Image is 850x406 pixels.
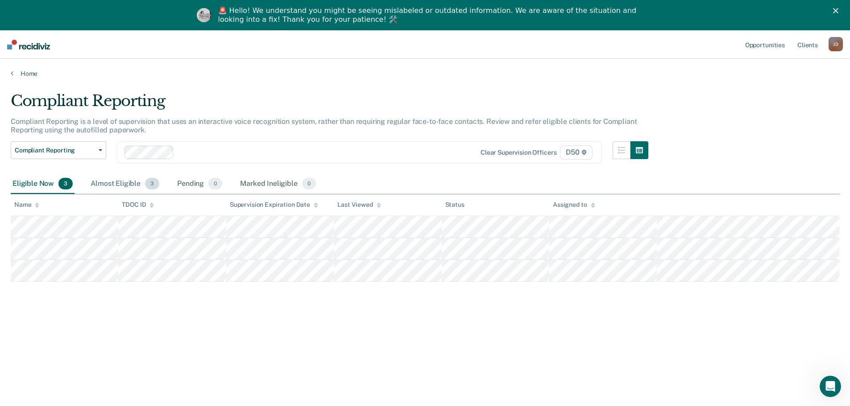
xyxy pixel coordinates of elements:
div: Status [445,201,464,209]
div: Assigned to [553,201,595,209]
button: Compliant Reporting [11,141,106,159]
button: JD [829,37,843,51]
img: Profile image for Kim [197,8,211,22]
div: Close [833,8,842,13]
div: Almost Eligible3 [89,174,161,194]
div: TDOC ID [122,201,154,209]
img: Recidiviz [7,40,50,49]
div: 🚨 Hello! We understand you might be seeing mislabeled or outdated information. We are aware of th... [218,6,639,24]
a: Opportunities [743,30,787,59]
div: Supervision Expiration Date [230,201,318,209]
div: J D [829,37,843,51]
div: Last Viewed [337,201,381,209]
div: Eligible Now3 [11,174,75,194]
span: 3 [145,178,159,189]
iframe: Intercom live chat [820,376,841,397]
p: Compliant Reporting is a level of supervision that uses an interactive voice recognition system, ... [11,117,637,134]
span: Compliant Reporting [15,147,95,154]
div: Marked Ineligible0 [238,174,318,194]
div: Pending0 [175,174,224,194]
a: Clients [796,30,820,59]
span: D50 [560,145,592,160]
div: Name [14,201,39,209]
div: Compliant Reporting [11,92,648,117]
div: Clear supervision officers [481,149,556,156]
a: Home [11,70,839,78]
span: 0 [302,178,316,189]
span: 0 [208,178,222,189]
span: 3 [58,178,73,189]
